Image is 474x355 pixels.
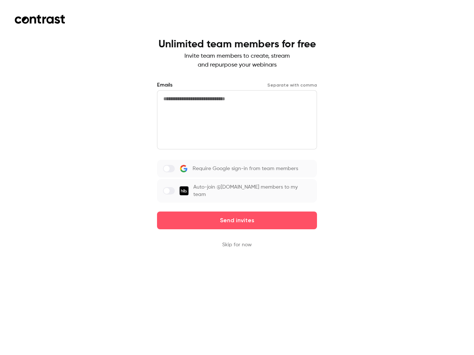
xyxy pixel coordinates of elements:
[157,160,317,177] label: Require Google sign-in from team members
[157,212,317,229] button: Send invites
[222,241,252,248] button: Skip for now
[158,38,316,50] h1: Unlimited team members for free
[157,179,317,203] label: Auto-join @[DOMAIN_NAME] members to my team
[267,82,317,88] p: Separate with comma
[157,81,173,89] label: Emails
[180,186,188,195] img: Hib
[158,52,316,70] p: Invite team members to create, stream and repurpose your webinars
